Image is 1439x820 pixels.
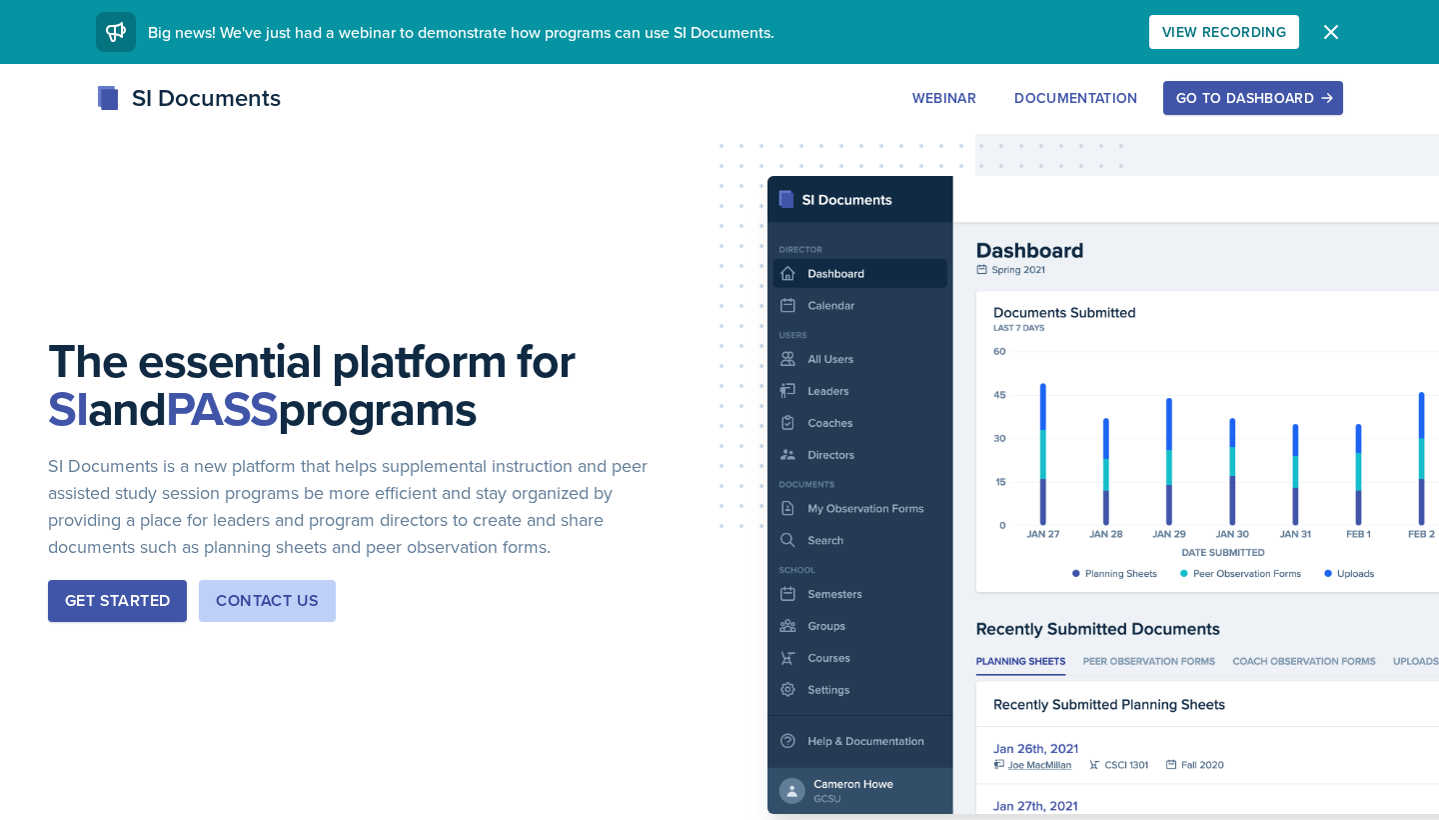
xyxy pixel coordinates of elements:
[48,580,187,622] button: Get Started
[899,81,989,115] button: Webinar
[1163,81,1343,115] button: Go to Dashboard
[199,580,336,622] button: Contact Us
[912,90,976,106] div: Webinar
[1001,81,1151,115] button: Documentation
[65,589,170,613] div: Get Started
[96,80,281,116] div: SI Documents
[1014,90,1138,106] div: Documentation
[216,589,319,613] div: Contact Us
[148,21,774,43] span: Big news! We've just had a webinar to demonstrate how programs can use SI Documents.
[1162,24,1286,40] div: View Recording
[1149,15,1299,49] button: View Recording
[1176,90,1330,106] div: Go to Dashboard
